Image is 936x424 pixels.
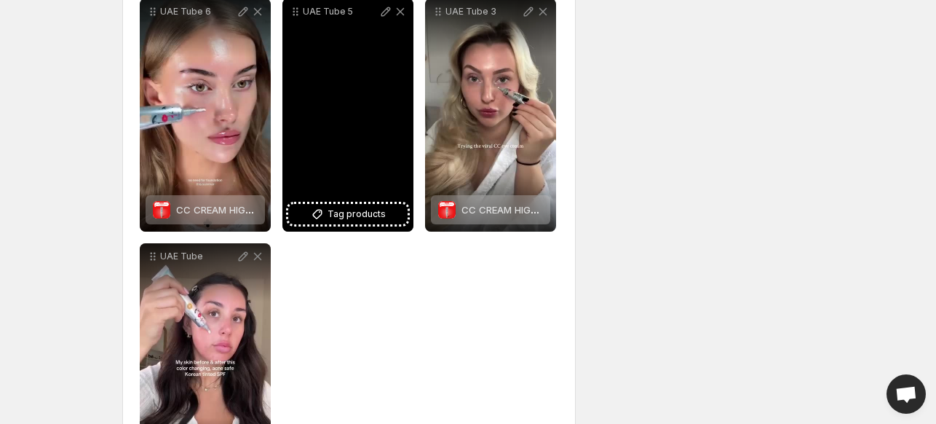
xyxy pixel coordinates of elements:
img: CC CREAM HIGH DEFINITION RADIANCE FACE CREAM SPF 25 [153,201,170,219]
span: Tag products [328,207,386,221]
span: CC CREAM HIGH DEFINITION RADIANCE FACE CREAM SPF 25 [461,204,736,216]
p: UAE Tube 6 [160,6,236,17]
img: CC CREAM HIGH DEFINITION RADIANCE FACE CREAM SPF 25 [438,201,456,219]
p: UAE Tube 3 [445,6,521,17]
p: UAE Tube [160,251,236,262]
a: Open chat [887,374,926,414]
p: UAE Tube 5 [303,6,378,17]
button: Tag products [288,204,408,224]
span: CC CREAM HIGH DEFINITION RADIANCE FACE CREAM SPF 25 [176,204,451,216]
